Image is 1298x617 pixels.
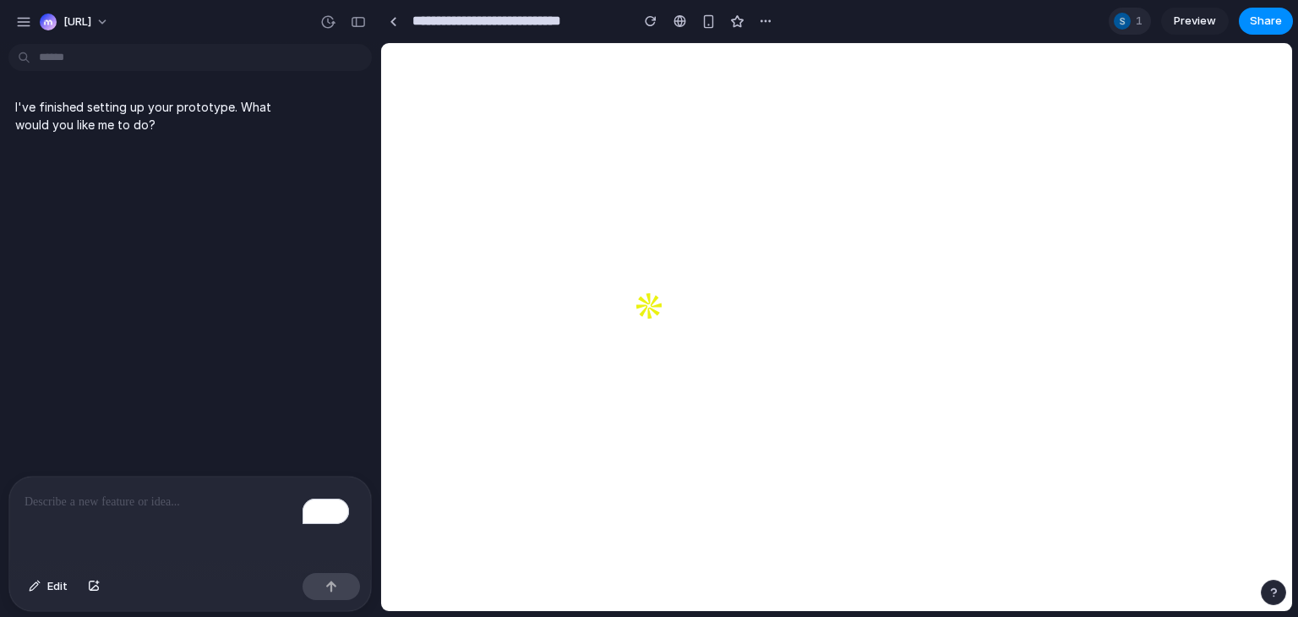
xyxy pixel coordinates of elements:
div: To enrich screen reader interactions, please activate Accessibility in Grammarly extension settings [9,477,371,566]
span: Share [1250,13,1282,30]
button: Edit [20,573,76,600]
p: I've finished setting up your prototype. What would you like me to do? [15,98,297,134]
div: 1 [1109,8,1151,35]
span: 1 [1136,13,1148,30]
span: Preview [1174,13,1216,30]
button: Share [1239,8,1293,35]
button: [URL] [33,8,117,35]
span: [URL] [63,14,91,30]
a: Preview [1161,8,1229,35]
span: Edit [47,578,68,595]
